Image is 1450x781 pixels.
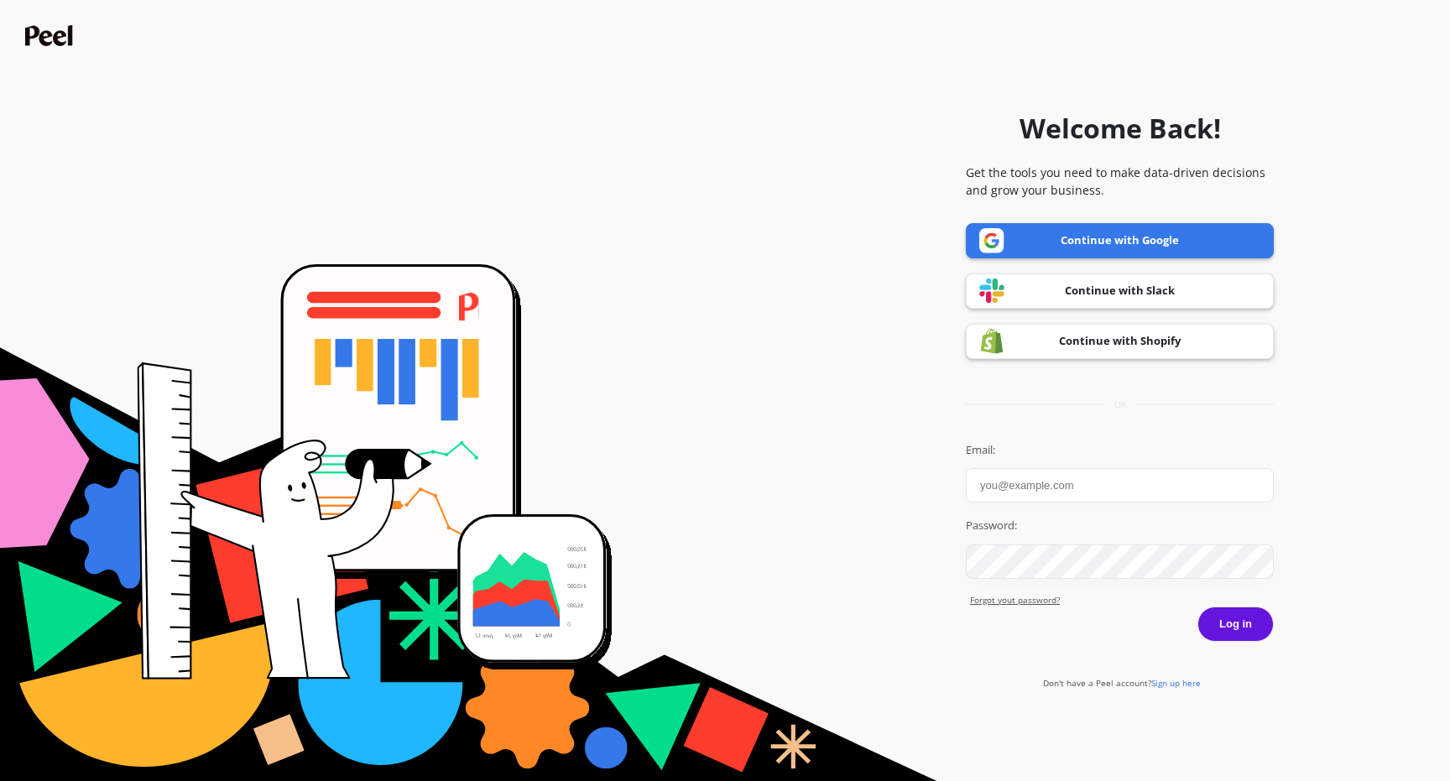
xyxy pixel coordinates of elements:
[966,518,1274,534] label: Password:
[966,324,1274,359] a: Continue with Shopify
[966,273,1274,309] a: Continue with Slack
[966,442,1274,459] label: Email:
[25,25,77,46] img: Peel
[966,468,1274,502] input: you@example.com
[966,164,1274,199] p: Get the tools you need to make data-driven decisions and grow your business.
[979,328,1004,354] img: Shopify logo
[979,278,1004,304] img: Slack logo
[966,223,1274,258] a: Continue with Google
[1020,108,1221,148] h1: Welcome Back!
[1043,677,1201,689] a: Don't have a Peel account?Sign up here
[1197,607,1274,642] button: Log in
[966,398,1274,411] div: or
[979,228,1004,253] img: Google logo
[1151,677,1201,689] span: Sign up here
[970,594,1274,607] a: Forgot yout password?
